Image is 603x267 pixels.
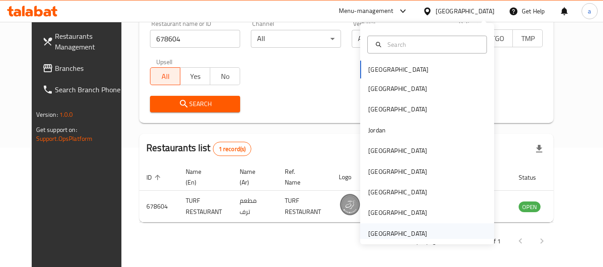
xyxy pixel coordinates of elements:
div: [GEOGRAPHIC_DATA] [368,146,427,156]
div: Total records count [213,142,252,156]
span: Branches [55,63,125,74]
td: TURF RESTAURANT [179,191,233,222]
span: Name (En) [186,166,222,188]
div: Jordan [368,125,386,135]
table: enhanced table [139,164,589,222]
a: Search Branch Phone [35,79,133,100]
a: Restaurants Management [35,25,133,58]
span: TGO [487,32,509,45]
div: [GEOGRAPHIC_DATA] [368,187,427,197]
div: All [352,30,442,48]
h2: Restaurants list [146,141,251,156]
button: All [150,67,180,85]
button: No [210,67,240,85]
button: Search [150,96,240,112]
span: Version: [36,109,58,120]
span: Get support on: [36,124,77,136]
div: [GEOGRAPHIC_DATA] [368,208,427,218]
span: 1.0.0 [59,109,73,120]
span: Restaurants Management [55,31,125,52]
a: Branches [35,58,133,79]
span: Search [157,99,233,110]
th: Logo [332,164,372,191]
span: Yes [184,70,207,83]
td: 678604 [139,191,179,222]
div: [GEOGRAPHIC_DATA] [368,167,427,177]
span: TMP [516,32,539,45]
div: [GEOGRAPHIC_DATA] [368,229,427,238]
label: Upsell [156,58,173,65]
div: Menu-management [339,6,394,16]
span: Search Branch Phone [55,84,125,95]
button: Yes [180,67,210,85]
span: OPEN [519,202,541,212]
p: Rows per page: [400,236,440,247]
span: Status [519,172,548,183]
input: Search [384,40,481,49]
div: [GEOGRAPHIC_DATA] [368,104,427,114]
span: All [154,70,177,83]
a: Support.OpsPlatform [36,133,93,144]
button: TMP [512,29,543,47]
span: 1 record(s) [213,145,251,153]
div: [GEOGRAPHIC_DATA] [436,6,495,16]
span: Name (Ar) [240,166,267,188]
span: Ref. Name [285,166,321,188]
div: Export file [528,138,550,160]
td: مطعم ترف [233,191,278,222]
span: a [588,6,591,16]
div: [GEOGRAPHIC_DATA] [368,84,427,94]
td: TURF RESTAURANT [278,191,332,222]
input: Search for restaurant name or ID.. [150,30,240,48]
p: 1-1 of 1 [479,236,501,247]
span: No [214,70,237,83]
img: TURF RESTAURANT [339,193,361,216]
span: ID [146,172,163,183]
button: TGO [482,29,513,47]
div: All [251,30,341,48]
